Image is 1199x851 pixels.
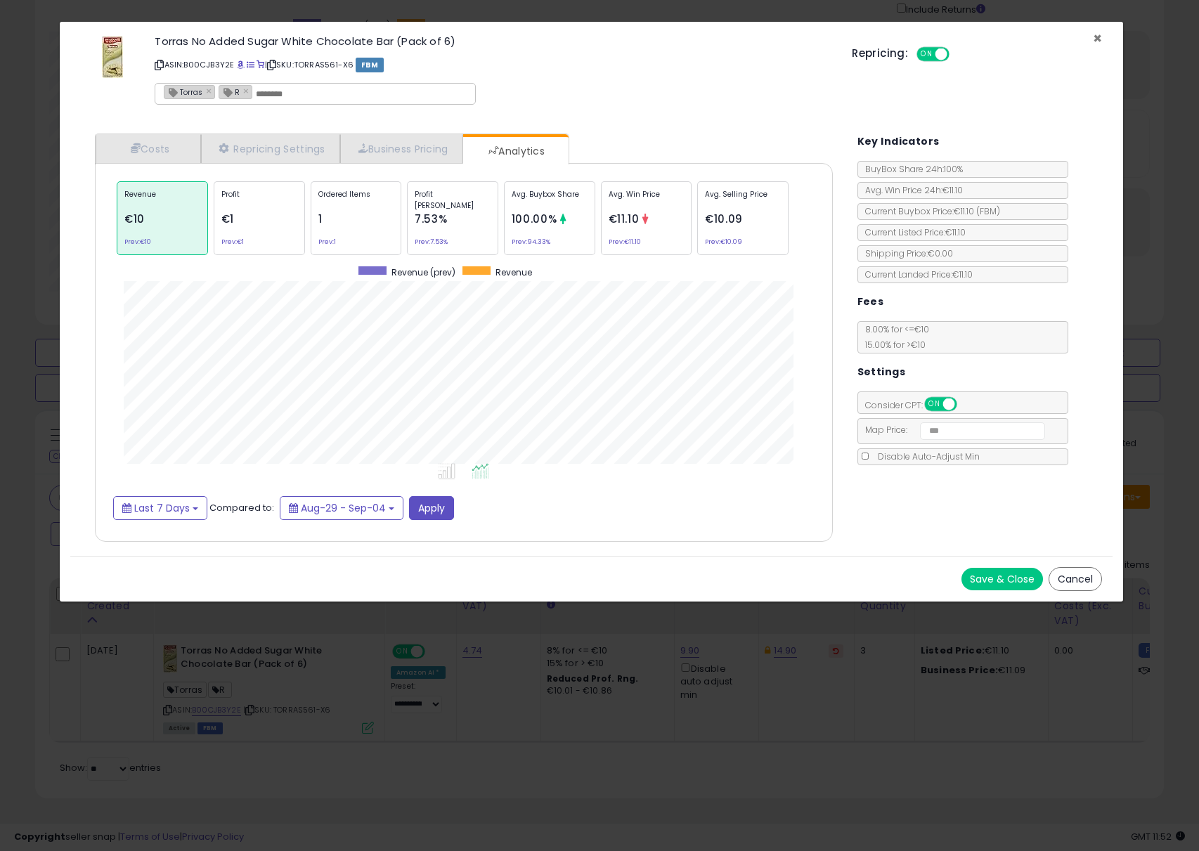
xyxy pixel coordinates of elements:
[318,189,394,210] p: Ordered Items
[221,212,234,226] span: €1
[857,293,884,311] h5: Fees
[512,212,557,226] span: 100.00%
[124,189,200,210] p: Revenue
[976,205,1000,217] span: ( FBM )
[221,240,244,244] small: Prev: €1
[858,205,1000,217] span: Current Buybox Price:
[609,189,685,210] p: Avg. Win Price
[301,501,386,515] span: Aug-29 - Sep-04
[391,266,455,278] span: Revenue (prev)
[102,36,123,78] img: 412P+mtAxhL._SL60_.jpg
[409,496,454,520] button: Apply
[124,240,151,244] small: Prev: €10
[871,450,980,462] span: Disable Auto-Adjust Min
[155,36,831,46] h3: Torras No Added Sugar White Chocolate Bar (Pack of 6)
[852,48,908,59] h5: Repricing:
[318,240,336,244] small: Prev: 1
[340,134,463,163] a: Business Pricing
[243,84,252,97] a: ×
[858,268,973,280] span: Current Landed Price: €11.10
[609,240,641,244] small: Prev: €11.10
[495,266,532,278] span: Revenue
[857,363,905,381] h5: Settings
[858,399,976,411] span: Consider CPT:
[858,323,929,351] span: 8.00 % for <= €10
[155,53,831,76] p: ASIN: B00CJB3Y2E | SKU: TORRAS561-X6
[947,48,970,60] span: OFF
[858,424,1046,436] span: Map Price:
[961,568,1043,590] button: Save & Close
[609,212,640,226] span: €11.10
[219,86,240,98] span: R
[247,59,254,70] a: All offer listings
[134,501,190,515] span: Last 7 Days
[209,500,274,514] span: Compared to:
[954,398,977,410] span: OFF
[318,212,323,226] span: 1
[221,189,297,210] p: Profit
[415,212,447,226] span: 7.53%
[926,398,943,410] span: ON
[356,58,384,72] span: FBM
[96,134,201,163] a: Costs
[954,205,1000,217] span: €11.10
[512,189,588,210] p: Avg. Buybox Share
[257,59,264,70] a: Your listing only
[705,189,781,210] p: Avg. Selling Price
[206,84,214,97] a: ×
[858,184,963,196] span: Avg. Win Price 24h: €11.10
[857,133,940,150] h5: Key Indicators
[705,212,743,226] span: €10.09
[237,59,245,70] a: BuyBox page
[415,240,448,244] small: Prev: 7.53%
[124,212,145,226] span: €10
[705,240,742,244] small: Prev: €10.09
[1049,567,1102,591] button: Cancel
[512,240,550,244] small: Prev: 94.33%
[201,134,340,163] a: Repricing Settings
[164,86,202,98] span: Torras
[1093,28,1102,48] span: ×
[415,189,491,210] p: Profit [PERSON_NAME]
[858,339,926,351] span: 15.00 % for > €10
[858,247,953,259] span: Shipping Price: €0.00
[858,163,963,175] span: BuyBox Share 24h: 100%
[463,137,567,165] a: Analytics
[918,48,935,60] span: ON
[858,226,966,238] span: Current Listed Price: €11.10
